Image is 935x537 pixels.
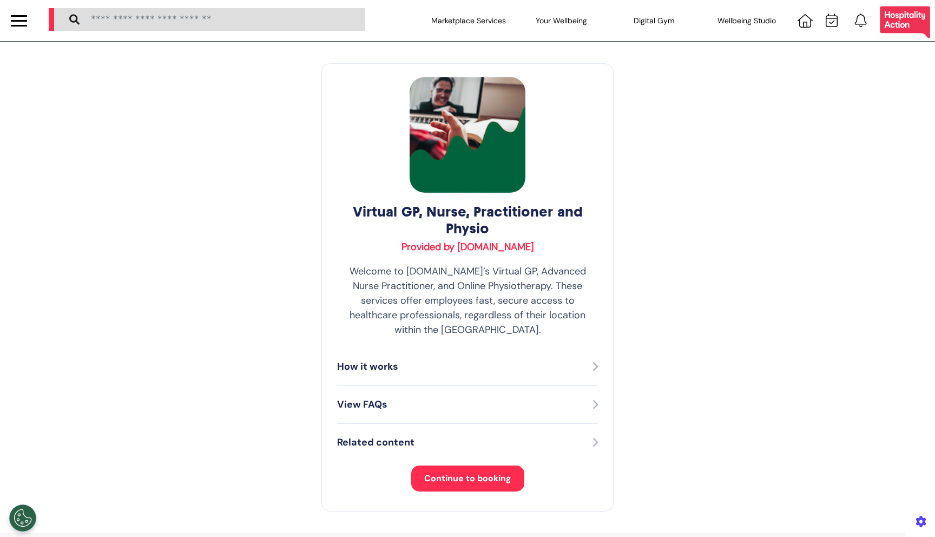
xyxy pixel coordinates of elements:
img: Virtual GP, Nurse, Practitioner and Physio [410,77,525,193]
h3: Provided by [DOMAIN_NAME] [337,241,598,253]
p: View FAQs [337,397,387,412]
h2: Virtual GP, Nurse, Practitioner and Physio [337,204,598,237]
div: Wellbeing Studio [701,5,793,36]
button: View FAQs [337,397,598,412]
div: Digital Gym [608,5,700,36]
p: Related content [337,435,414,450]
p: Welcome to [DOMAIN_NAME]’s Virtual GP, Advanced Nurse Practitioner, and Online Physiotherapy. The... [337,264,598,337]
p: How it works [337,359,398,374]
button: How it works [337,359,598,375]
button: Continue to booking [411,466,524,492]
button: Open Preferences [9,505,36,532]
div: Your Wellbeing [515,5,608,36]
div: Marketplace Services [423,5,515,36]
span: Continue to booking [424,473,511,484]
button: Related content [337,435,598,450]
